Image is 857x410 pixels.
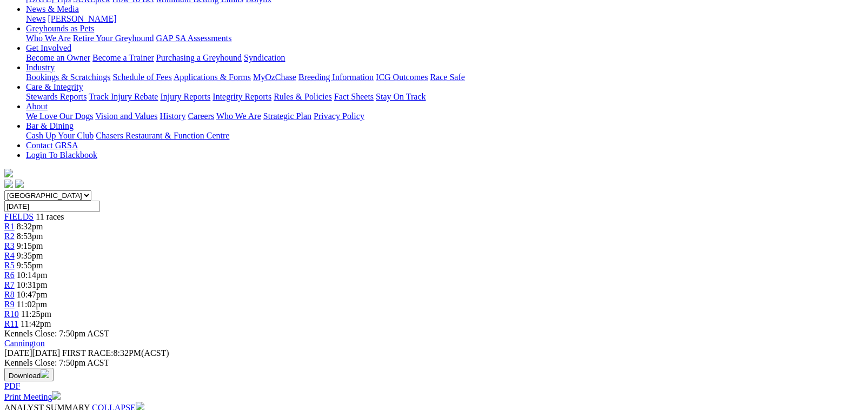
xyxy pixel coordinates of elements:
a: Race Safe [430,72,464,82]
div: About [26,111,853,121]
a: FIELDS [4,212,34,221]
a: [PERSON_NAME] [48,14,116,23]
span: 8:53pm [17,232,43,241]
a: R5 [4,261,15,270]
div: Industry [26,72,853,82]
a: Privacy Policy [314,111,364,121]
a: R9 [4,300,15,309]
img: download.svg [41,369,49,378]
a: Who We Are [216,111,261,121]
a: R1 [4,222,15,231]
div: Kennels Close: 7:50pm ACST [4,358,853,368]
a: News [26,14,45,23]
span: 9:55pm [17,261,43,270]
a: Syndication [244,53,285,62]
a: GAP SA Assessments [156,34,232,43]
a: Purchasing a Greyhound [156,53,242,62]
a: R4 [4,251,15,260]
a: Become a Trainer [92,53,154,62]
a: R6 [4,270,15,280]
span: Kennels Close: 7:50pm ACST [4,329,109,338]
a: Cash Up Your Club [26,131,94,140]
img: logo-grsa-white.png [4,169,13,177]
div: Greyhounds as Pets [26,34,853,43]
span: 9:35pm [17,251,43,260]
button: Download [4,368,54,381]
span: FIRST RACE: [62,348,113,358]
a: History [160,111,185,121]
a: Applications & Forms [174,72,251,82]
span: [DATE] [4,348,32,358]
a: Schedule of Fees [112,72,171,82]
div: Care & Integrity [26,92,853,102]
a: Greyhounds as Pets [26,24,94,33]
a: Strategic Plan [263,111,311,121]
a: Injury Reports [160,92,210,101]
a: About [26,102,48,111]
a: We Love Our Dogs [26,111,93,121]
span: 9:15pm [17,241,43,250]
a: Stewards Reports [26,92,87,101]
a: Track Injury Rebate [89,92,158,101]
img: facebook.svg [4,180,13,188]
span: 11 races [36,212,64,221]
a: Stay On Track [376,92,426,101]
span: 11:02pm [17,300,47,309]
span: 11:42pm [21,319,51,328]
div: Download [4,381,853,391]
a: Integrity Reports [212,92,271,101]
a: Care & Integrity [26,82,83,91]
div: Bar & Dining [26,131,853,141]
a: Cannington [4,339,45,348]
input: Select date [4,201,100,212]
img: twitter.svg [15,180,24,188]
span: 11:25pm [21,309,51,319]
img: printer.svg [52,391,61,400]
div: News & Media [26,14,853,24]
a: Breeding Information [298,72,374,82]
a: Fact Sheets [334,92,374,101]
span: 8:32pm [17,222,43,231]
a: R3 [4,241,15,250]
a: R10 [4,309,19,319]
span: [DATE] [4,348,60,358]
a: Industry [26,63,55,72]
a: Careers [188,111,214,121]
a: Who We Are [26,34,71,43]
span: 10:14pm [17,270,48,280]
a: Get Involved [26,43,71,52]
a: Rules & Policies [274,92,332,101]
a: Print Meeting [4,392,61,401]
a: Bookings & Scratchings [26,72,110,82]
a: Bar & Dining [26,121,74,130]
a: Vision and Values [95,111,157,121]
a: Contact GRSA [26,141,78,150]
a: Chasers Restaurant & Function Centre [96,131,229,140]
span: 10:47pm [17,290,48,299]
a: R7 [4,280,15,289]
a: R11 [4,319,18,328]
a: R2 [4,232,15,241]
a: Retire Your Greyhound [73,34,154,43]
div: Get Involved [26,53,853,63]
a: MyOzChase [253,72,296,82]
a: Become an Owner [26,53,90,62]
a: R8 [4,290,15,299]
a: ICG Outcomes [376,72,428,82]
span: 10:31pm [17,280,48,289]
span: 8:32PM(ACST) [62,348,169,358]
a: Login To Blackbook [26,150,97,160]
a: PDF [4,381,20,391]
